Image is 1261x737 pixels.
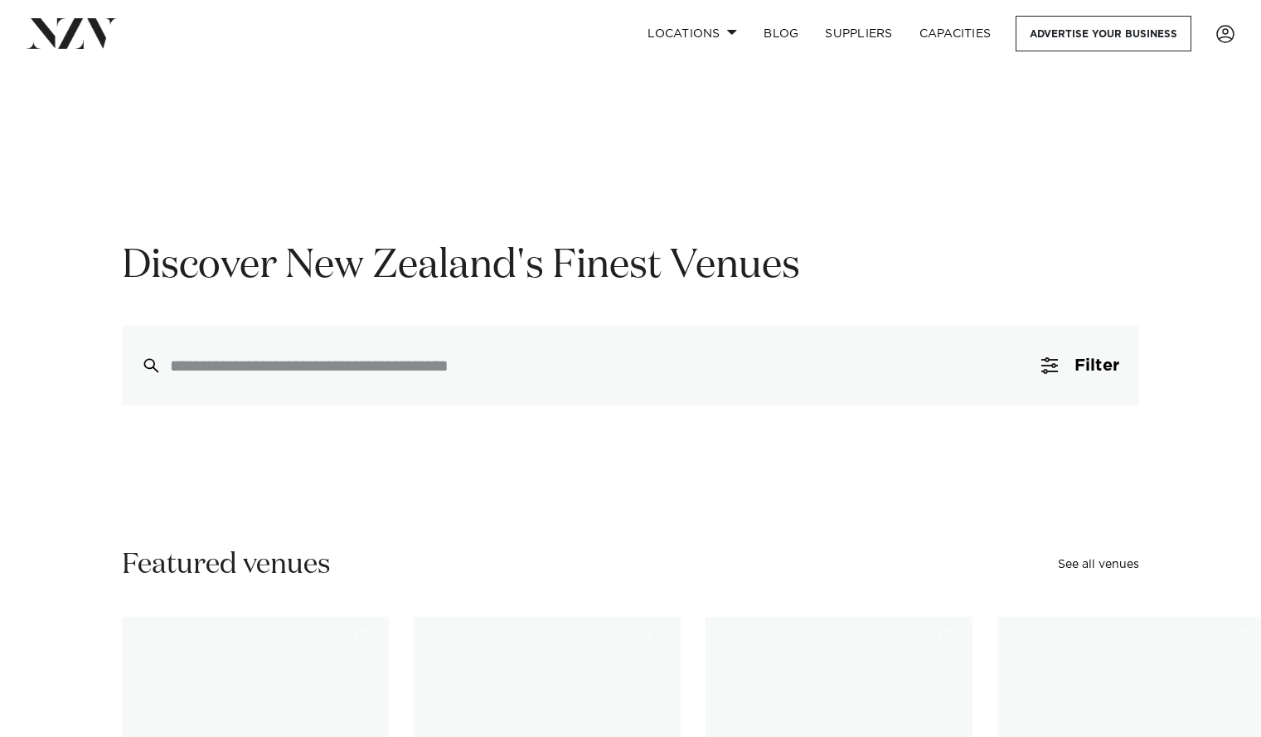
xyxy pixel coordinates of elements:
a: See all venues [1058,559,1139,570]
a: BLOG [750,16,812,51]
a: Locations [634,16,750,51]
h1: Discover New Zealand's Finest Venues [122,240,1139,293]
img: nzv-logo.png [27,18,117,48]
button: Filter [1021,326,1139,405]
span: Filter [1074,357,1119,374]
a: Advertise your business [1016,16,1191,51]
a: SUPPLIERS [812,16,905,51]
a: Capacities [906,16,1005,51]
h2: Featured venues [122,546,331,584]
